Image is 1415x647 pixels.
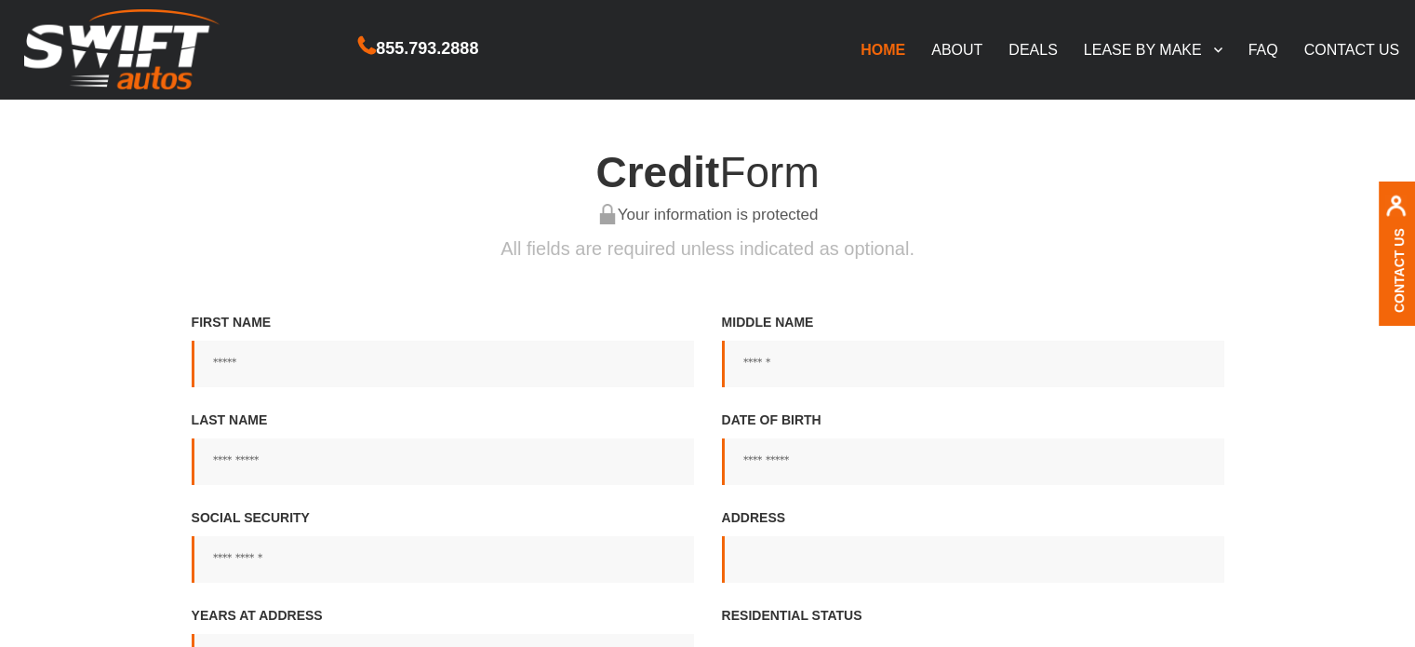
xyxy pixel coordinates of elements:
[597,204,618,224] img: your information is protected, lock green
[595,148,719,196] span: Credit
[192,313,694,387] label: First Name
[1392,227,1407,312] a: Contact Us
[376,35,478,62] span: 855.793.2888
[1291,30,1413,69] a: CONTACT US
[995,30,1070,69] a: DEALS
[192,438,694,485] input: Last Name
[722,313,1224,387] label: Middle Name
[178,236,1238,263] p: All fields are required unless indicated as optional.
[178,149,1238,196] h4: Form
[722,508,1224,583] label: Address
[192,508,694,583] label: Social Security
[358,41,478,57] a: 855.793.2888
[722,411,1224,485] label: Date of birth
[918,30,995,69] a: ABOUT
[1071,30,1235,69] a: LEASE BY MAKE
[722,536,1224,583] input: Address
[24,9,220,90] img: Swift Autos
[848,30,918,69] a: HOME
[192,341,694,387] input: First Name
[192,536,694,583] input: Social Security
[192,411,694,485] label: Last Name
[722,438,1224,485] input: Date of birth
[1385,195,1407,227] img: contact us, iconuser
[1235,30,1291,69] a: FAQ
[722,341,1224,387] input: Middle Name
[178,206,1238,226] h6: Your information is protected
